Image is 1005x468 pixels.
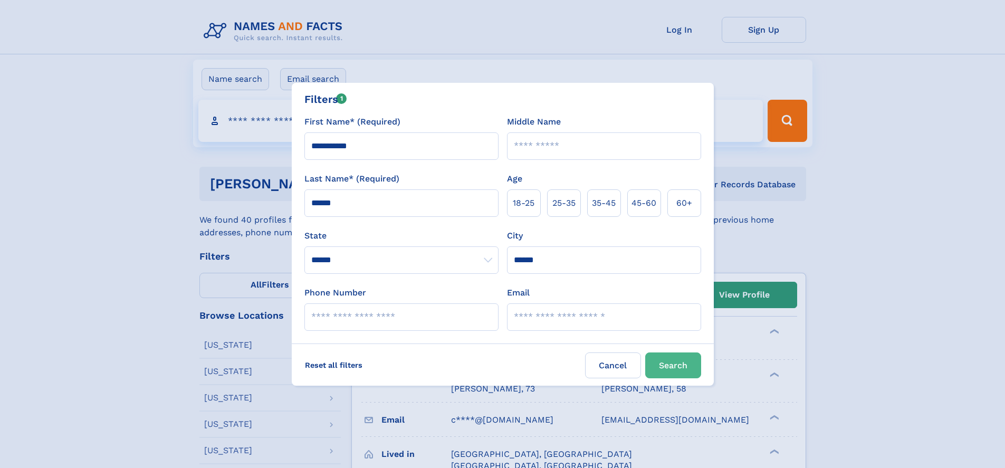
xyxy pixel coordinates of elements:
label: Email [507,286,530,299]
span: 25‑35 [552,197,576,209]
label: Cancel [585,352,641,378]
label: City [507,230,523,242]
label: Reset all filters [298,352,369,378]
span: 18‑25 [513,197,534,209]
label: State [304,230,499,242]
label: Age [507,173,522,185]
span: 45‑60 [631,197,656,209]
label: Middle Name [507,116,561,128]
div: Filters [304,91,347,107]
span: 35‑45 [592,197,616,209]
span: 60+ [676,197,692,209]
button: Search [645,352,701,378]
label: Last Name* (Required) [304,173,399,185]
label: Phone Number [304,286,366,299]
label: First Name* (Required) [304,116,400,128]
